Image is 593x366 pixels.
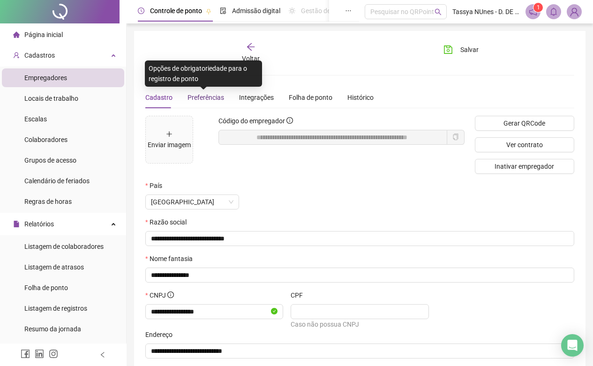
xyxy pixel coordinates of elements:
[49,349,58,359] span: instagram
[533,3,543,12] sup: 1
[301,7,348,15] span: Gestão de férias
[35,349,44,359] span: linkedin
[347,92,374,103] div: Histórico
[232,7,280,15] span: Admissão digital
[506,140,543,150] span: Ver contrato
[21,349,30,359] span: facebook
[503,118,545,128] span: Gerar QRCode
[150,254,193,264] span: Nome fantasia
[239,92,274,103] div: Integrações
[150,217,187,227] span: Razão social
[151,195,233,209] span: Brasil
[206,8,211,14] span: pushpin
[24,52,55,59] span: Cadastros
[24,305,87,312] span: Listagem de registros
[246,42,255,52] span: arrow-left
[435,8,442,15] span: search
[24,220,54,228] span: Relatórios
[561,334,584,357] div: Open Intercom Messenger
[452,7,520,17] span: Tassya NUnes - D. DE S. P. SADDI COSMETICOS
[24,325,81,333] span: Resumo da jornada
[148,140,191,150] div: Enviar imagem
[220,7,226,14] span: file-done
[218,117,285,125] span: Código do empregador
[150,180,162,191] span: País
[291,319,428,329] div: Caso não possua CNPJ
[460,45,479,55] span: Salvar
[150,290,174,300] span: CNPJ
[436,42,486,57] button: Salvar
[443,45,453,54] span: save
[13,221,20,227] span: file
[529,7,537,16] span: notification
[289,7,295,14] span: sun
[475,116,574,131] button: Gerar QRCode
[475,159,574,174] button: Inativar empregador
[289,92,332,103] div: Folha de ponto
[495,161,554,172] span: Inativar empregador
[167,291,174,298] span: info-circle
[24,177,90,185] span: Calendário de feriados
[24,263,84,271] span: Listagem de atrasos
[138,7,144,14] span: clock-circle
[24,198,72,205] span: Regras de horas
[286,117,293,124] span: info-circle
[24,136,68,143] span: Colaboradores
[145,60,262,87] div: Opções de obrigatoriedade para o registro de ponto
[242,55,260,62] span: Voltar
[188,94,224,101] span: Preferências
[24,243,104,250] span: Listagem de colaboradores
[99,351,106,358] span: left
[13,52,20,59] span: user-add
[567,5,581,19] img: 83339
[24,284,68,291] span: Folha de ponto
[150,7,202,15] span: Controle de ponto
[291,290,309,300] label: CPF
[166,131,173,137] span: plus
[475,137,574,152] button: Ver contrato
[24,31,63,38] span: Página inicial
[145,329,179,340] label: Endereço
[537,4,540,11] span: 1
[24,157,76,164] span: Grupos de acesso
[452,134,459,140] span: copy
[345,7,352,14] span: ellipsis
[549,7,558,16] span: bell
[24,115,47,123] span: Escalas
[24,74,67,82] span: Empregadores
[24,95,78,102] span: Locais de trabalho
[13,31,20,38] span: home
[145,92,173,103] div: Cadastro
